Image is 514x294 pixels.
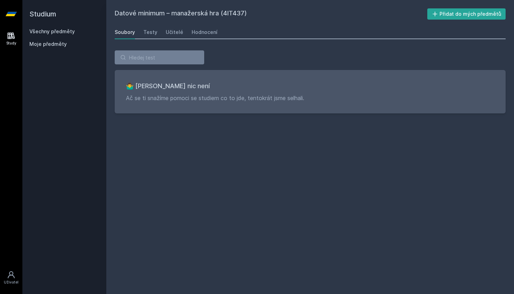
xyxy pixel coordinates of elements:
a: Soubory [115,25,135,39]
button: Přidat do mých předmětů [427,8,506,20]
p: Ač se ti snažíme pomoci se studiem co to jde, tentokrát jsme selhali. [126,94,494,102]
input: Hledej test [115,50,204,64]
a: Uživatel [1,267,21,288]
h3: 🤷‍♂️ [PERSON_NAME] nic není [126,81,494,91]
a: Study [1,28,21,49]
a: Testy [143,25,157,39]
a: Hodnocení [192,25,217,39]
div: Study [6,41,16,46]
a: Všechny předměty [29,28,75,34]
div: Uživatel [4,280,19,285]
div: Testy [143,29,157,36]
a: Učitelé [166,25,183,39]
h2: Datové minimum – manažerská hra (4IT437) [115,8,427,20]
div: Hodnocení [192,29,217,36]
div: Učitelé [166,29,183,36]
div: Soubory [115,29,135,36]
span: Moje předměty [29,41,67,48]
